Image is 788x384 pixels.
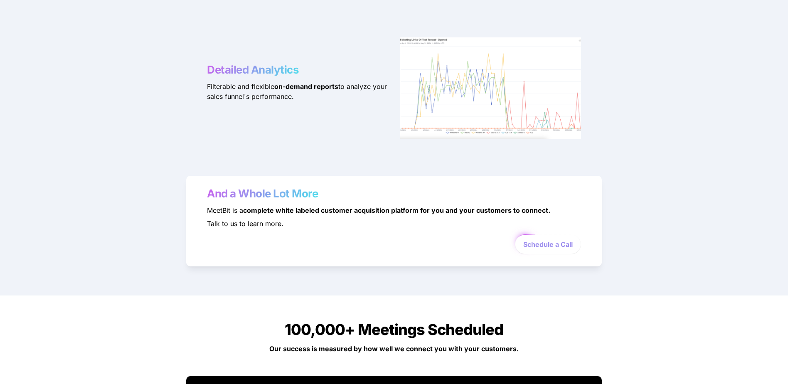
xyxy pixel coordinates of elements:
strong: Our success is measured by how well we connect you with your customers. [269,345,519,353]
span: MeetBit is a [207,206,243,214]
button: Schedule a Call [515,234,581,254]
strong: complete white labeled customer acquisition platform for you and your customers to connect. [243,206,550,214]
strong: on-demand reports [274,82,338,91]
strong: Schedule a Call [523,240,573,249]
span: Detailed Analytics [207,63,301,76]
span: Talk to us to learn more. [207,219,283,228]
span: Filterable and flexible [207,82,274,91]
a: Schedule a Call [515,230,581,258]
span: 100,000+ Meetings Scheduled [285,320,503,339]
span: And a Whole Lot More [207,187,320,200]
